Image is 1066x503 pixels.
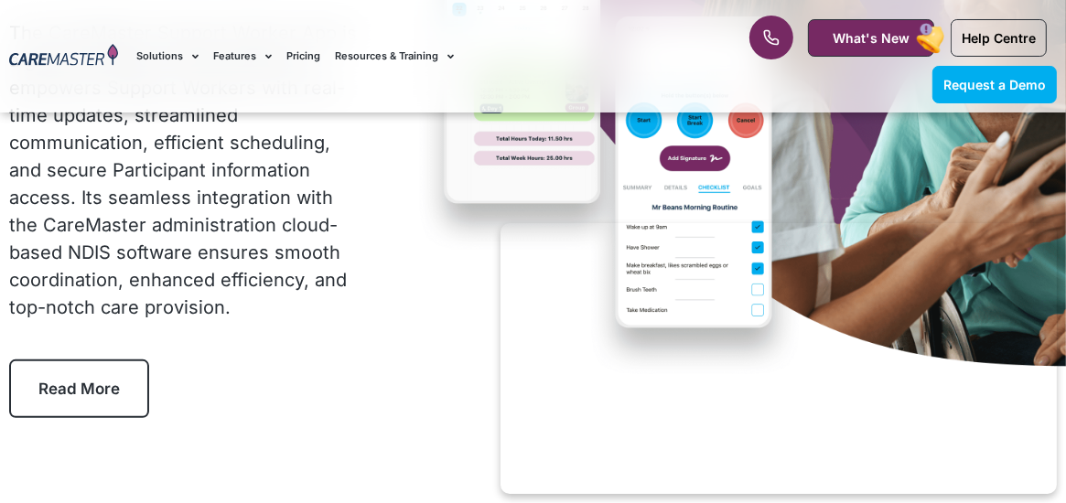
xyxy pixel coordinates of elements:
a: Solutions [136,26,199,87]
nav: Menu [136,26,680,87]
a: What's New [808,19,934,57]
span: Request a Demo [943,77,1046,92]
span: What's New [833,30,910,46]
a: Read More [9,359,149,418]
iframe: Popup CTA [501,223,1057,494]
a: Features [213,26,272,87]
a: Pricing [286,26,320,87]
div: The CareMaster Support Worker App is a game-changer in care delivery. It empowers Support Workers... [9,19,364,321]
img: CareMaster Logo [9,44,118,68]
a: Help Centre [951,19,1047,57]
span: Help Centre [962,30,1036,46]
span: Read More [38,380,120,398]
a: Resources & Training [335,26,454,87]
a: Request a Demo [932,66,1057,103]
